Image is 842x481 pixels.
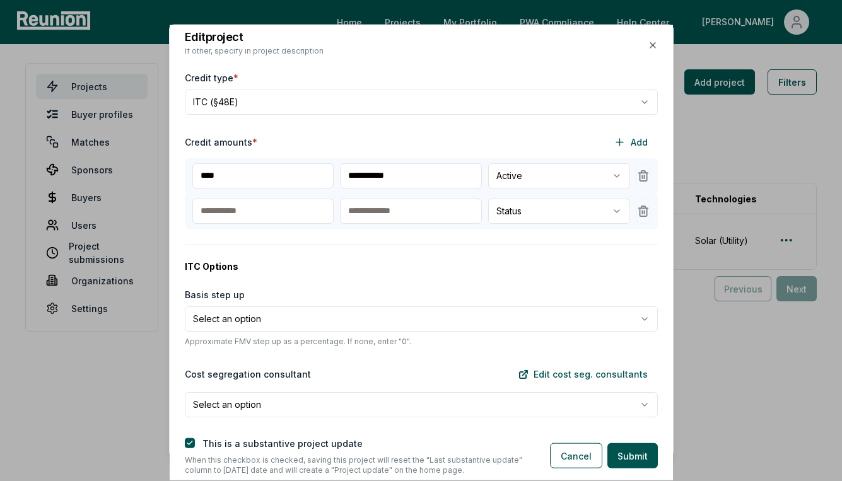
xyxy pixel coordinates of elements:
[185,336,658,346] p: Approximate FMV step up as a percentage. If none, enter "0".
[185,368,311,381] label: Cost segregation consultant
[185,422,658,442] p: Name of the third-party financial firm that performs a cost segregation study. This study is used...
[604,129,658,154] button: Add
[185,287,245,301] label: Basis step up
[202,438,363,448] label: This is a substantive project update
[185,259,658,272] label: ITC Options
[185,455,530,475] p: When this checkbox is checked, saving this project will reset the "Last substantive update" colum...
[185,45,658,55] p: If other, specify in project description
[508,361,658,386] a: Edit cost seg. consultants
[550,443,602,468] button: Cancel
[185,31,243,42] h2: Edit project
[185,71,238,84] label: Credit type
[607,443,658,468] button: Submit
[185,136,257,149] label: Credit amounts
